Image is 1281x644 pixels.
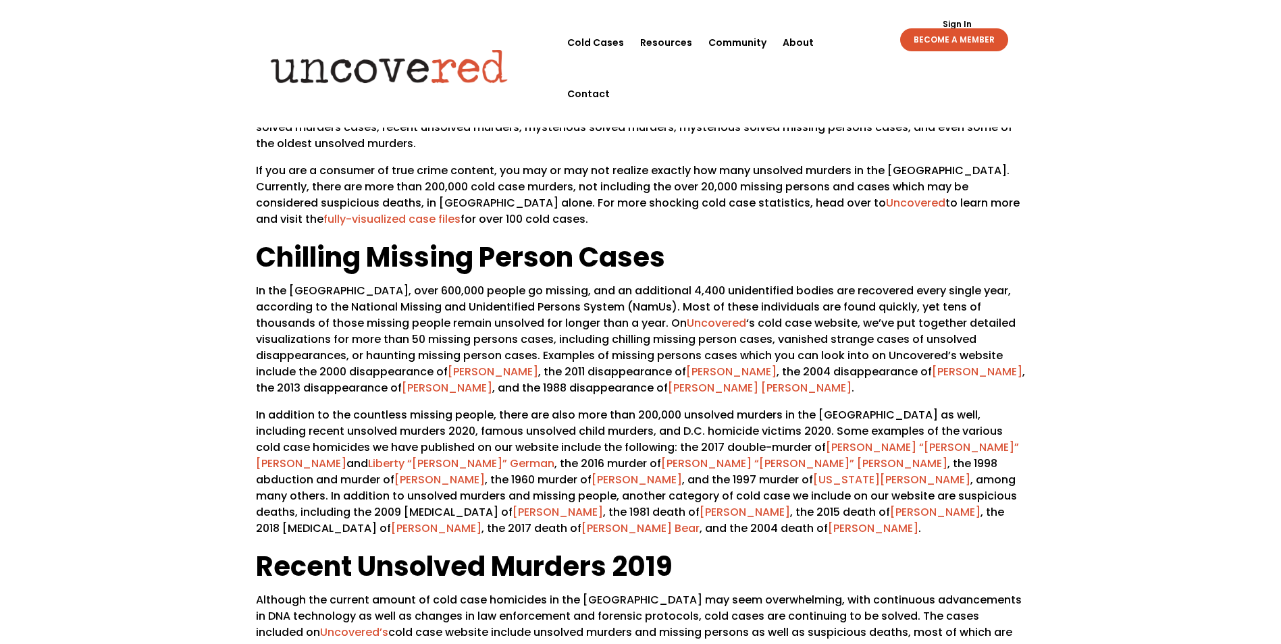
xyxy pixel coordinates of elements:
a: Liberty “[PERSON_NAME]” German [368,456,554,471]
p: If you are a consumer of true crime content, you may or may not realize exactly how many unsolved... [256,163,1026,238]
: In the [GEOGRAPHIC_DATA], over 600,000 people go missing, and an additional 4,400 unidentified bo... [256,283,1025,396]
a: [PERSON_NAME] [700,504,790,520]
a: [PERSON_NAME] “[PERSON_NAME]” [PERSON_NAME] [661,456,947,471]
a: [PERSON_NAME] [448,364,538,379]
a: [US_STATE][PERSON_NAME] [813,472,970,487]
a: [PERSON_NAME] [828,520,918,536]
p: In addition to the countless missing people, there are also more than 200,000 unsolved murders in... [256,407,1026,547]
a: [PERSON_NAME] [394,472,485,487]
a: [PERSON_NAME] Bear [581,520,700,536]
a: [PERSON_NAME] [686,364,777,379]
a: fully-visualized case files [323,211,461,227]
a: Contact [567,68,610,119]
a: [PERSON_NAME] [391,520,481,536]
a: [PERSON_NAME] [592,472,682,487]
a: About [783,17,814,68]
span: Chilling Missing Person Cases [256,238,665,276]
a: Cold Cases [567,17,624,68]
a: Uncovered [886,195,945,211]
a: [PERSON_NAME] “[PERSON_NAME]” [PERSON_NAME] [256,439,1019,471]
a: Sign In [935,20,979,28]
a: Community [708,17,766,68]
a: [PERSON_NAME] [402,380,492,396]
a: [PERSON_NAME] [PERSON_NAME] [668,380,852,396]
a: Uncovered [687,315,746,331]
a: Resources [640,17,692,68]
img: Uncovered logo [259,40,519,92]
span: Recent Unsolved Murders 2019 [256,547,673,585]
a: [PERSON_NAME] [932,364,1022,379]
a: Uncovered’s [320,624,388,640]
a: [PERSON_NAME] [890,504,981,520]
a: [PERSON_NAME] [513,504,603,520]
a: BECOME A MEMBER [900,28,1008,51]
